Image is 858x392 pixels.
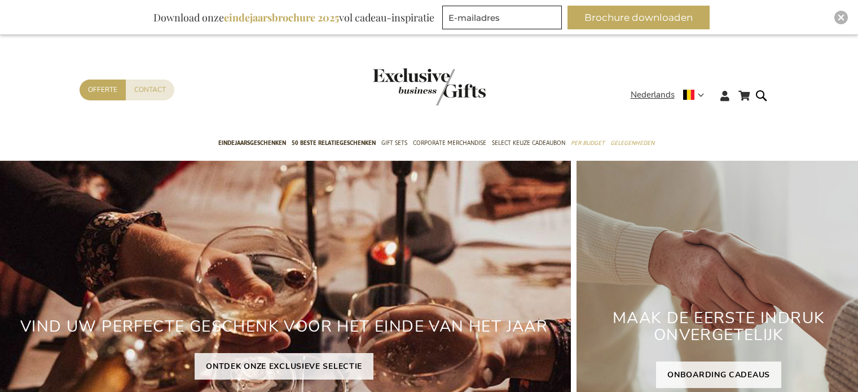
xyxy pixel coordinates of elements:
input: E-mailadres [442,6,562,29]
span: Gift Sets [381,137,407,149]
span: Eindejaarsgeschenken [218,137,286,149]
span: Corporate Merchandise [413,137,486,149]
a: ONTDEK ONZE EXCLUSIEVE SELECTIE [195,353,373,380]
div: Nederlands [631,89,711,102]
a: Contact [126,80,174,100]
form: marketing offers and promotions [442,6,565,33]
b: eindejaarsbrochure 2025 [224,11,339,24]
div: Close [834,11,848,24]
a: Offerte [80,80,126,100]
span: Nederlands [631,89,675,102]
span: Select Keuze Cadeaubon [492,137,565,149]
button: Brochure downloaden [567,6,710,29]
img: Exclusive Business gifts logo [373,68,486,105]
a: store logo [373,68,429,105]
span: Per Budget [571,137,605,149]
div: Download onze vol cadeau-inspiratie [148,6,439,29]
span: 50 beste relatiegeschenken [292,137,376,149]
span: Gelegenheden [610,137,654,149]
img: Close [838,14,844,21]
a: ONBOARDING CADEAUS [656,362,781,388]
